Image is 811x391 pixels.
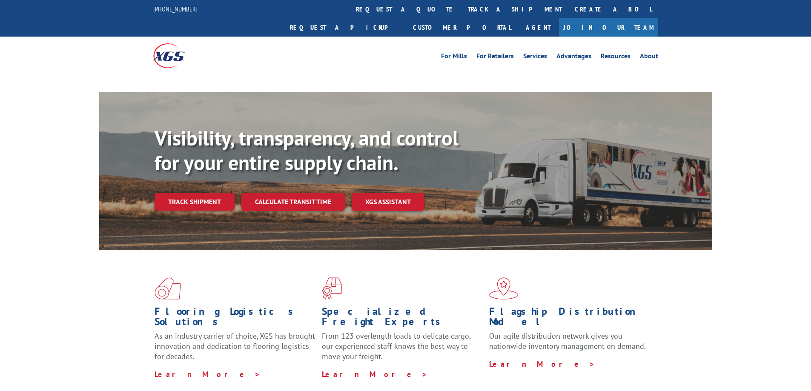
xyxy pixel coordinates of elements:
[155,125,459,176] b: Visibility, transparency, and control for your entire supply chain.
[476,53,514,62] a: For Retailers
[407,18,517,37] a: Customer Portal
[284,18,407,37] a: Request a pickup
[556,53,591,62] a: Advantages
[489,306,650,331] h1: Flagship Distribution Model
[322,369,428,379] a: Learn More >
[559,18,658,37] a: Join Our Team
[322,277,342,300] img: xgs-icon-focused-on-flooring-red
[489,277,519,300] img: xgs-icon-flagship-distribution-model-red
[155,369,261,379] a: Learn More >
[640,53,658,62] a: About
[523,53,547,62] a: Services
[489,359,595,369] a: Learn More >
[441,53,467,62] a: For Mills
[155,277,181,300] img: xgs-icon-total-supply-chain-intelligence-red
[601,53,630,62] a: Resources
[322,306,483,331] h1: Specialized Freight Experts
[155,306,315,331] h1: Flooring Logistics Solutions
[517,18,559,37] a: Agent
[153,5,198,13] a: [PHONE_NUMBER]
[241,193,345,211] a: Calculate transit time
[489,331,646,351] span: Our agile distribution network gives you nationwide inventory management on demand.
[352,193,424,211] a: XGS ASSISTANT
[155,331,315,361] span: As an industry carrier of choice, XGS has brought innovation and dedication to flooring logistics...
[322,331,483,369] p: From 123 overlength loads to delicate cargo, our experienced staff knows the best way to move you...
[155,193,235,211] a: Track shipment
